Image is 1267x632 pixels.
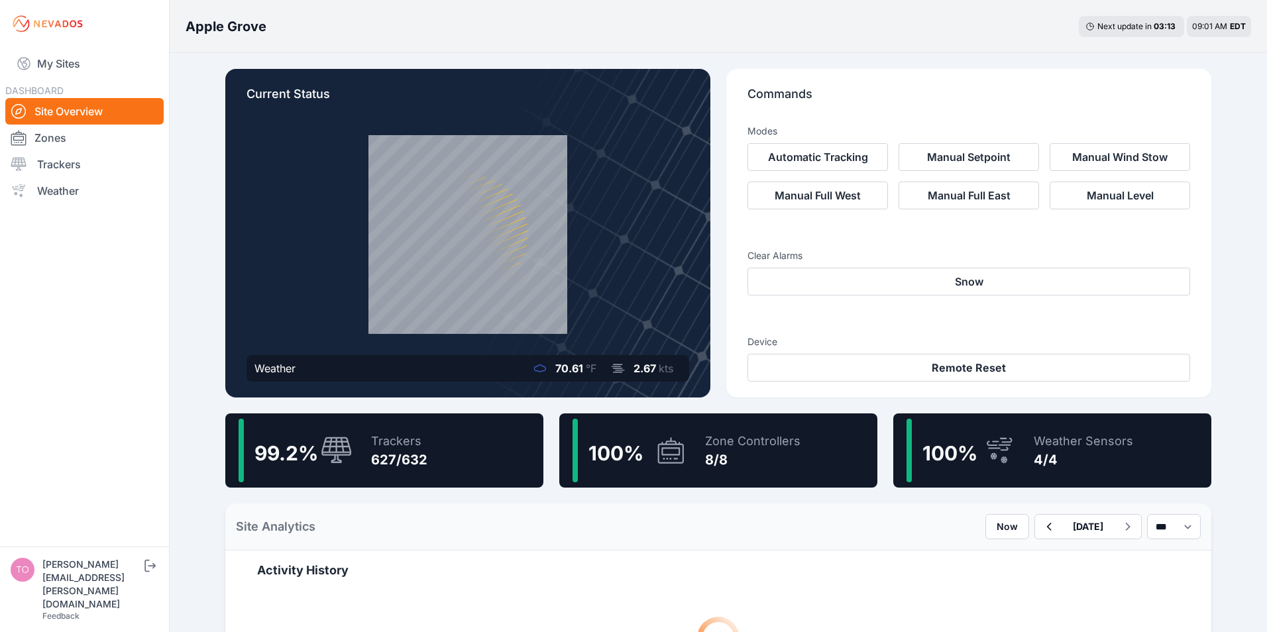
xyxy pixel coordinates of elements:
[747,125,777,138] h3: Modes
[588,441,643,465] span: 100 %
[371,432,427,450] div: Trackers
[5,125,164,151] a: Zones
[922,441,977,465] span: 100 %
[1062,515,1114,539] button: [DATE]
[11,13,85,34] img: Nevados
[985,514,1029,539] button: Now
[747,249,1190,262] h3: Clear Alarms
[42,558,142,611] div: [PERSON_NAME][EMAIL_ADDRESS][PERSON_NAME][DOMAIN_NAME]
[5,85,64,96] span: DASHBOARD
[747,268,1190,295] button: Snow
[254,441,318,465] span: 99.2 %
[555,362,583,375] span: 70.61
[559,413,877,488] a: 100%Zone Controllers8/8
[42,611,80,621] a: Feedback
[899,143,1039,171] button: Manual Setpoint
[586,362,596,375] span: °F
[236,517,315,536] h2: Site Analytics
[257,561,1180,580] h2: Activity History
[747,85,1190,114] p: Commands
[254,360,296,376] div: Weather
[225,413,543,488] a: 99.2%Trackers627/632
[1097,21,1152,31] span: Next update in
[1050,143,1190,171] button: Manual Wind Stow
[893,413,1211,488] a: 100%Weather Sensors4/4
[1050,182,1190,209] button: Manual Level
[5,151,164,178] a: Trackers
[1230,21,1246,31] span: EDT
[247,85,689,114] p: Current Status
[747,143,888,171] button: Automatic Tracking
[659,362,673,375] span: kts
[899,182,1039,209] button: Manual Full East
[11,558,34,582] img: tomasz.barcz@energix-group.com
[747,335,1190,348] h3: Device
[186,9,266,44] nav: Breadcrumb
[5,178,164,204] a: Weather
[5,98,164,125] a: Site Overview
[1154,21,1178,32] div: 03 : 13
[371,450,427,469] div: 627/632
[1192,21,1227,31] span: 09:01 AM
[705,450,800,469] div: 8/8
[1034,450,1133,469] div: 4/4
[747,354,1190,382] button: Remote Reset
[1034,432,1133,450] div: Weather Sensors
[633,362,656,375] span: 2.67
[705,432,800,450] div: Zone Controllers
[747,182,888,209] button: Manual Full West
[186,17,266,36] h3: Apple Grove
[5,48,164,79] a: My Sites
